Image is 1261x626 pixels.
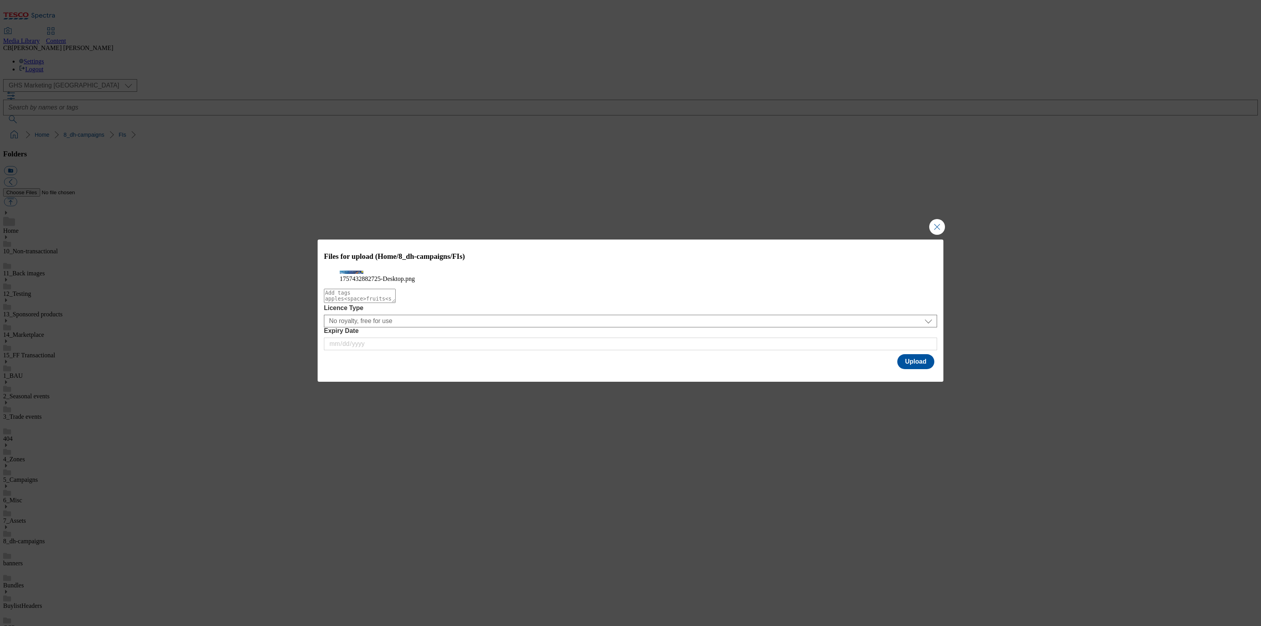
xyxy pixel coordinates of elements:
label: Licence Type [324,305,937,312]
button: Upload [897,354,934,369]
h3: Files for upload (Home/8_dh-campaigns/FIs) [324,252,937,261]
button: Close Modal [929,219,945,235]
img: preview [340,271,363,274]
div: Modal [318,240,943,382]
label: Expiry Date [324,327,937,334]
figcaption: 1757432882725-Desktop.png [340,275,921,282]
